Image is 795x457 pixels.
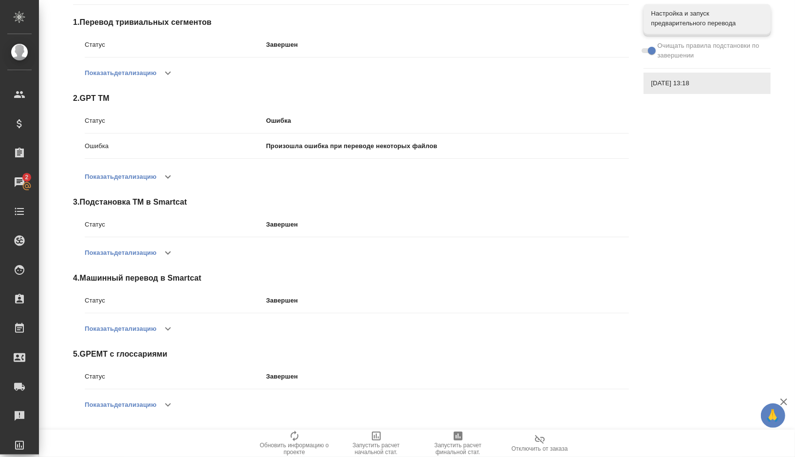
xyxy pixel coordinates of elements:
[254,430,335,457] button: Обновить информацию о проекте
[73,93,629,104] span: 2 . GPT TM
[512,445,568,452] span: Отключить от заказа
[85,317,156,341] button: Показатьдетализацию
[73,272,629,284] span: 4 . Машинный перевод в Smartcat
[765,405,781,426] span: 🙏
[73,348,629,360] span: 5 . GPEMT с глоссариями
[85,296,266,305] p: Статус
[658,41,763,60] span: Очищать правила подстановки по завершении
[73,196,629,208] span: 3 . Подстановка ТМ в Smartcat
[761,403,785,428] button: 🙏
[85,40,266,50] p: Статус
[85,241,156,265] button: Показатьдетализацию
[259,442,330,456] span: Обновить информацию о проекте
[499,430,581,457] button: Отключить от заказа
[266,372,629,381] p: Завершен
[19,172,34,182] span: 2
[85,393,156,417] button: Показатьдетализацию
[266,141,629,151] p: Произошла ошибка при переводе некоторых файлов
[651,78,763,88] span: [DATE] 13:18
[644,4,771,33] div: Настройка и запуск предварительного перевода
[341,442,411,456] span: Запустить расчет начальной стат.
[85,141,266,151] p: Ошибка
[266,296,629,305] p: Завершен
[85,116,266,126] p: Статус
[266,116,629,126] p: Ошибка
[651,9,763,28] span: Настройка и запуск предварительного перевода
[85,165,156,189] button: Показатьдетализацию
[266,40,629,50] p: Завершен
[73,17,629,28] span: 1 . Перевод тривиальных сегментов
[423,442,493,456] span: Запустить расчет финальной стат.
[335,430,417,457] button: Запустить расчет начальной стат.
[417,430,499,457] button: Запустить расчет финальной стат.
[85,372,266,381] p: Статус
[85,61,156,85] button: Показатьдетализацию
[2,170,37,194] a: 2
[85,220,266,229] p: Статус
[266,220,629,229] p: Завершен
[644,73,771,94] div: [DATE] 13:18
